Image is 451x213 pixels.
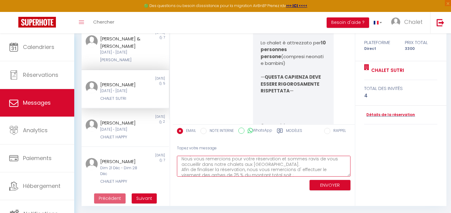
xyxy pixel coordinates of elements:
label: EMAIL [183,128,196,135]
a: Détails de la réservation [364,112,415,118]
p: Composizione: [261,122,326,129]
div: CHALET SUTRI [100,95,143,102]
span: Hébergement [23,182,61,190]
span: Chalet [404,18,423,26]
span: 7 [163,158,165,163]
div: CHALET HAPPY [100,134,143,140]
span: Paiements [23,154,52,162]
p: Lo chalet è attrezzato per (compresi neonati e bambini) — — [261,39,326,95]
div: [PERSON_NAME] [100,57,143,63]
div: [DATE] [125,76,169,81]
div: [DATE] - [DATE] [100,50,143,55]
div: [DATE] - [DATE] [100,88,143,94]
span: Analytics [23,126,48,134]
div: CHALET HAPPY [100,178,143,185]
div: Plateforme [360,39,401,46]
div: 4 [364,92,437,99]
label: RAPPEL [330,128,346,135]
button: Previous [94,193,126,204]
div: Direct [360,46,401,52]
div: Dim 21 Déc - Dim 28 Déc [100,165,143,177]
img: ... [391,17,400,27]
span: Calendriers [23,43,54,51]
span: Précédent [99,195,121,201]
a: ... Chalet [387,12,430,33]
button: Besoin d'aide ? [327,17,369,28]
img: ... [86,81,98,93]
strong: QUESTA CAPIENZA DEVE ESSERE RIGOROSAMENTE RISPETTATA [261,74,322,94]
label: WhatsApp [244,128,272,134]
div: [PERSON_NAME] [100,158,143,165]
div: [DATE] [125,153,169,158]
div: [DATE] - [DATE] [100,127,143,133]
div: [DATE] [125,114,169,119]
span: Messages [23,99,51,106]
img: ... [86,119,98,132]
label: Modèles [286,128,302,136]
img: logout [437,19,444,26]
div: Prix total [401,39,441,46]
a: >>> ICI <<<< [286,3,307,8]
div: 3300 [401,46,441,52]
div: [PERSON_NAME] [100,81,143,88]
span: Suivant [136,195,152,201]
a: Chercher [89,12,119,33]
div: [PERSON_NAME] & [PERSON_NAME] [100,35,143,50]
div: [PERSON_NAME] [100,119,143,127]
strong: 10 personnes persone [261,39,327,60]
span: Chercher [93,19,114,25]
span: 5 [163,81,165,86]
button: Next [132,193,157,204]
label: NOTE INTERNE [207,128,234,135]
button: ENVOYER [310,180,350,191]
img: Super Booking [18,17,56,28]
span: Réservations [23,71,58,79]
span: 2 [163,119,165,124]
div: Tapez votre message [177,141,351,156]
img: ... [86,158,98,170]
a: CHALET SUTRI [369,67,404,74]
div: total des invités [364,85,437,92]
span: 7 [163,35,165,40]
img: ... [86,35,98,47]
